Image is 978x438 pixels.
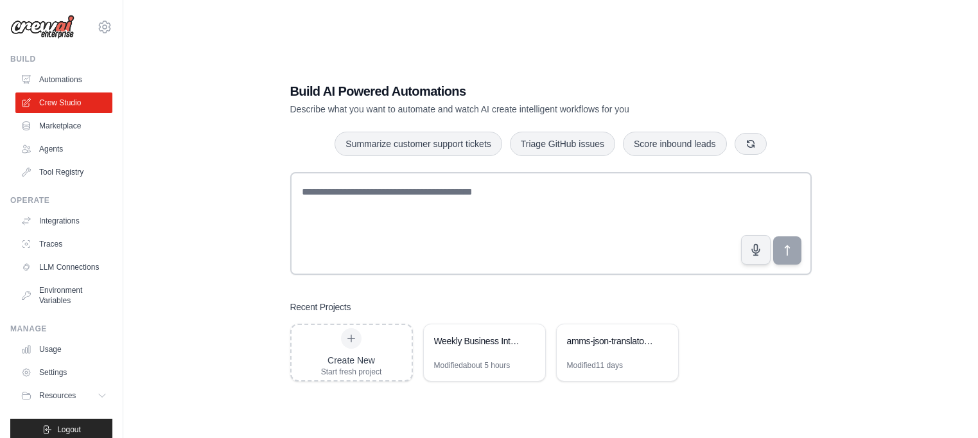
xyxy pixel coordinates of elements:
div: Manage [10,324,112,334]
a: Agents [15,139,112,159]
a: Integrations [15,211,112,231]
a: Environment Variables [15,280,112,311]
div: amms-json-translator-crew [567,335,655,347]
button: Resources [15,385,112,406]
h1: Build AI Powered Automations [290,82,722,100]
img: Logo [10,15,74,39]
button: Click to speak your automation idea [741,235,771,265]
div: Operate [10,195,112,206]
div: Modified about 5 hours [434,360,511,371]
span: Logout [57,425,81,435]
div: Start fresh project [321,367,382,377]
a: LLM Connections [15,257,112,277]
div: Modified 11 days [567,360,623,371]
h3: Recent Projects [290,301,351,313]
button: Score inbound leads [623,132,727,156]
div: Weekly Business Intelligence Reports [434,335,522,347]
span: Resources [39,390,76,401]
a: Tool Registry [15,162,112,182]
a: Traces [15,234,112,254]
button: Triage GitHub issues [510,132,615,156]
button: Summarize customer support tickets [335,132,502,156]
a: Marketplace [15,116,112,136]
a: Usage [15,339,112,360]
div: Build [10,54,112,64]
a: Automations [15,69,112,90]
a: Settings [15,362,112,383]
div: Create New [321,354,382,367]
button: Get new suggestions [735,133,767,155]
a: Crew Studio [15,92,112,113]
p: Describe what you want to automate and watch AI create intelligent workflows for you [290,103,722,116]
